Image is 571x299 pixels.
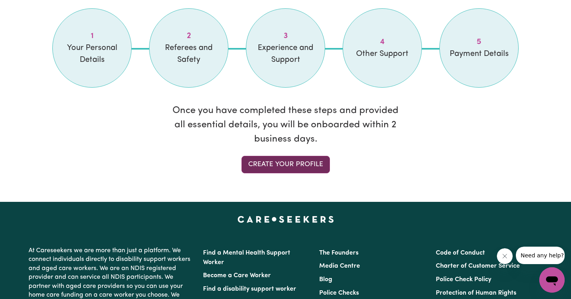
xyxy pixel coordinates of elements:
span: Step 4 [353,36,412,48]
a: Create your profile [241,156,330,173]
a: Code of Conduct [436,250,485,256]
span: Other Support [353,48,412,60]
a: Police Checks [319,290,359,296]
span: Experience and Support [256,42,315,66]
a: Become a Care Worker [203,272,271,279]
iframe: Close message [497,248,513,264]
span: Step 1 [62,30,122,42]
a: Find a disability support worker [203,286,296,292]
a: Charter of Customer Service [436,263,520,269]
a: The Founders [319,250,358,256]
p: Once you have completed these steps and provided all essential details, you will be onboarded wit... [171,103,400,146]
a: Media Centre [319,263,360,269]
a: Careseekers home page [238,216,334,222]
iframe: Button to launch messaging window [539,267,565,293]
iframe: Message from company [516,247,565,264]
span: Payment Details [449,48,509,60]
span: Step 3 [256,30,315,42]
span: Step 2 [159,30,218,42]
a: Police Check Policy [436,276,491,283]
a: Find a Mental Health Support Worker [203,250,290,266]
span: Referees and Safety [159,42,218,66]
a: Blog [319,276,332,283]
span: Your Personal Details [62,42,122,66]
span: Step 5 [449,36,509,48]
a: Protection of Human Rights [436,290,516,296]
